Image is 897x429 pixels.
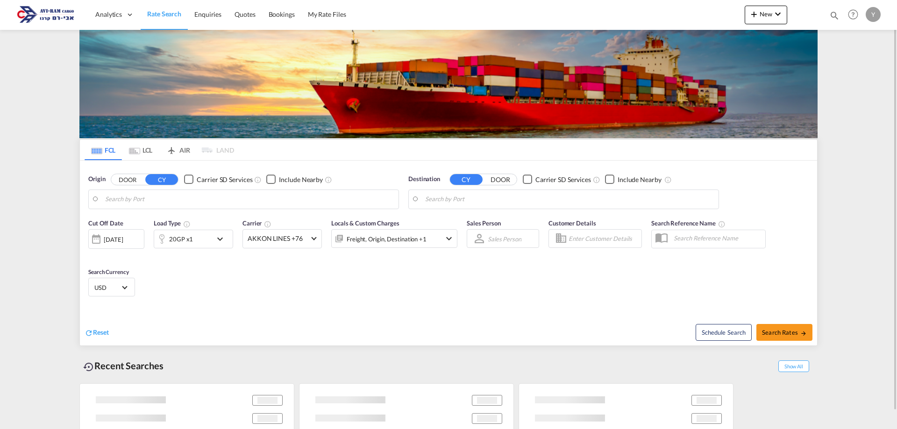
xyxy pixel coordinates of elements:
img: LCL+%26+FCL+BACKGROUND.png [79,30,818,138]
span: Help [845,7,861,22]
md-select: Select Currency: $ USDUnited States Dollar [93,281,130,294]
button: Note: By default Schedule search will only considerorigin ports, destination ports and cut off da... [696,324,752,341]
span: Load Type [154,219,191,227]
md-icon: icon-magnify [829,10,840,21]
button: DOOR [111,174,144,185]
span: Enquiries [194,10,221,18]
md-checkbox: Checkbox No Ink [266,175,323,184]
span: Cut Off Date [88,219,123,227]
md-icon: icon-refresh [85,329,93,337]
div: 20GP x1 [169,232,193,246]
div: Y [866,7,881,22]
md-checkbox: Checkbox No Ink [605,175,662,184]
md-icon: icon-backup-restore [83,361,94,373]
span: Quotes [235,10,255,18]
md-checkbox: Checkbox No Ink [523,175,591,184]
md-datepicker: Select [88,248,95,260]
md-tab-item: FCL [85,140,122,160]
input: Search Reference Name [669,231,765,245]
md-icon: Unchecked: Search for CY (Container Yard) services for all selected carriers.Checked : Search for... [593,176,600,183]
span: My Rate Files [308,10,346,18]
span: Reset [93,328,109,336]
span: Show All [778,360,809,372]
input: Search by Port [105,192,394,206]
span: Sales Person [467,219,501,227]
span: Rate Search [147,10,181,18]
md-icon: Your search will be saved by the below given name [718,220,726,228]
button: CY [450,174,483,185]
div: Include Nearby [279,175,323,184]
div: Help [845,7,866,23]
span: Locals & Custom Charges [331,219,399,227]
input: Enter Customer Details [569,232,639,246]
md-icon: icon-chevron-down [443,233,455,244]
md-select: Sales Person [487,232,522,246]
md-icon: icon-arrow-right [800,330,807,337]
span: Customer Details [548,219,596,227]
md-pagination-wrapper: Use the left and right arrow keys to navigate between tabs [85,140,234,160]
md-icon: The selected Trucker/Carrierwill be displayed in the rate results If the rates are from another f... [264,220,271,228]
md-tab-item: LCL [122,140,159,160]
span: Carrier [242,219,271,227]
span: Search Currency [88,268,129,275]
span: Destination [408,175,440,184]
div: Include Nearby [618,175,662,184]
md-icon: icon-airplane [166,145,177,152]
md-icon: Unchecked: Search for CY (Container Yard) services for all selected carriers.Checked : Search for... [254,176,262,183]
div: [DATE] [104,235,123,244]
div: Freight Origin Destination Factory Stuffingicon-chevron-down [331,229,457,248]
span: Bookings [269,10,295,18]
span: USD [94,283,121,292]
div: Origin DOOR CY Checkbox No InkUnchecked: Search for CY (Container Yard) services for all selected... [80,161,817,345]
span: Search Rates [762,329,807,336]
md-icon: icon-plus 400-fg [748,8,760,20]
img: 166978e0a5f911edb4280f3c7a976193.png [14,4,77,25]
span: New [748,10,783,18]
div: Carrier SD Services [197,175,252,184]
md-checkbox: Checkbox No Ink [184,175,252,184]
span: Origin [88,175,105,184]
div: icon-magnify [829,10,840,24]
input: Search by Port [425,192,714,206]
div: [DATE] [88,229,144,249]
md-icon: Unchecked: Ignores neighbouring ports when fetching rates.Checked : Includes neighbouring ports w... [664,176,672,183]
div: 20GP x1icon-chevron-down [154,230,233,248]
md-icon: Unchecked: Ignores neighbouring ports when fetching rates.Checked : Includes neighbouring ports w... [325,176,332,183]
button: icon-plus 400-fgNewicon-chevron-down [745,6,787,24]
button: Search Ratesicon-arrow-right [756,324,812,341]
span: Search Reference Name [651,219,726,227]
md-icon: icon-chevron-down [772,8,783,20]
span: AKKON LINES +76 [248,234,308,243]
span: Analytics [95,10,122,19]
button: DOOR [484,174,517,185]
md-icon: icon-information-outline [183,220,191,228]
md-icon: icon-chevron-down [214,233,230,245]
button: CY [145,174,178,185]
iframe: Chat [857,387,890,422]
md-tab-item: AIR [159,140,197,160]
div: Recent Searches [79,355,167,376]
div: Freight Origin Destination Factory Stuffing [347,232,427,246]
div: Carrier SD Services [535,175,591,184]
div: icon-refreshReset [85,328,109,338]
